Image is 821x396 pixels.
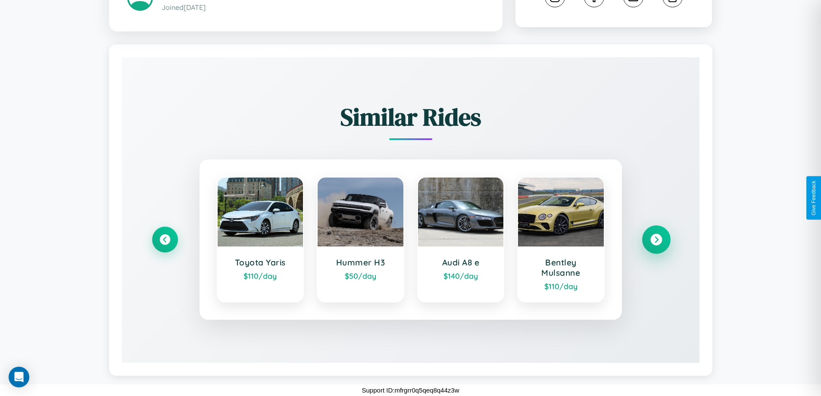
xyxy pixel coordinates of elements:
[152,100,669,134] h2: Similar Rides
[362,384,459,396] p: Support ID: mfrgrr0q5qeq8q44z3w
[527,281,595,291] div: $ 110 /day
[226,257,295,268] h3: Toyota Yaris
[417,177,505,302] a: Audi A8 e$140/day
[326,257,395,268] h3: Hummer H3
[162,1,484,14] p: Joined [DATE]
[317,177,404,302] a: Hummer H3$50/day
[811,181,817,215] div: Give Feedback
[9,367,29,387] div: Open Intercom Messenger
[226,271,295,281] div: $ 110 /day
[517,177,605,302] a: Bentley Mulsanne$110/day
[527,257,595,278] h3: Bentley Mulsanne
[326,271,395,281] div: $ 50 /day
[427,257,495,268] h3: Audi A8 e
[217,177,304,302] a: Toyota Yaris$110/day
[427,271,495,281] div: $ 140 /day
